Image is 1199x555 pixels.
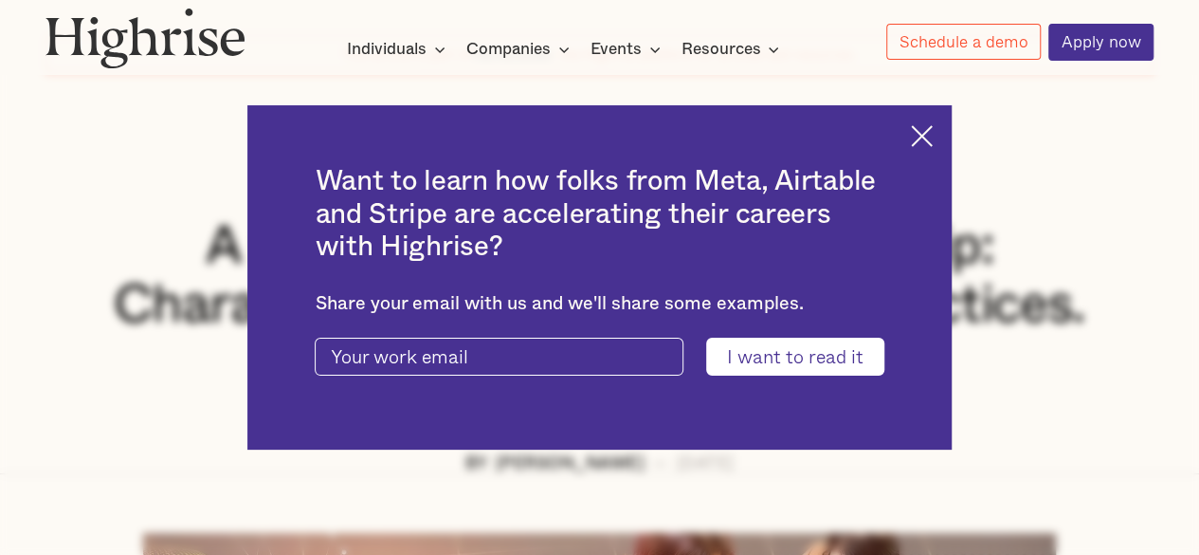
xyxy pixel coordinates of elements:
[466,38,575,61] div: Companies
[347,38,427,61] div: Individuals
[911,125,933,147] img: Cross icon
[886,24,1041,61] a: Schedule a demo
[466,38,551,61] div: Companies
[315,293,883,315] div: Share your email with us and we'll share some examples.
[315,338,682,375] input: Your work email
[1048,24,1154,61] a: Apply now
[315,165,883,263] h2: Want to learn how folks from Meta, Airtable and Stripe are accelerating their careers with Highrise?
[681,38,785,61] div: Resources
[45,8,245,68] img: Highrise logo
[590,38,666,61] div: Events
[706,338,883,375] input: I want to read it
[681,38,760,61] div: Resources
[347,38,451,61] div: Individuals
[315,338,883,375] form: current-ascender-blog-article-modal-form
[590,38,642,61] div: Events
